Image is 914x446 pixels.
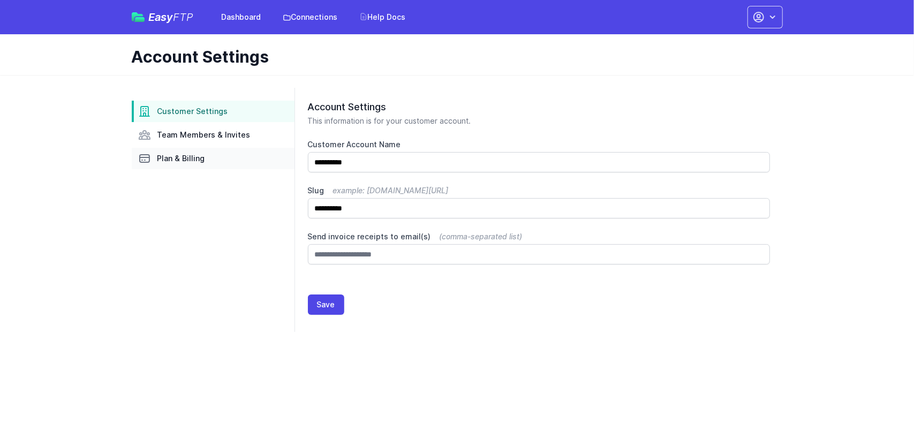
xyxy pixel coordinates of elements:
[860,392,901,433] iframe: Drift Widget Chat Controller
[157,130,251,140] span: Team Members & Invites
[308,185,770,196] label: Slug
[308,231,770,242] label: Send invoice receipts to email(s)
[157,153,205,164] span: Plan & Billing
[132,148,294,169] a: Plan & Billing
[132,12,145,22] img: easyftp_logo.png
[308,139,770,150] label: Customer Account Name
[132,101,294,122] a: Customer Settings
[276,7,344,27] a: Connections
[173,11,194,24] span: FTP
[132,47,774,66] h1: Account Settings
[440,232,523,241] span: (comma-separated list)
[132,12,194,22] a: EasyFTP
[215,7,268,27] a: Dashboard
[308,294,344,315] button: Save
[308,101,770,114] h2: Account Settings
[132,124,294,146] a: Team Members & Invites
[149,12,194,22] span: Easy
[308,116,770,126] p: This information is for your customer account.
[333,186,449,195] span: example: [DOMAIN_NAME][URL]
[157,106,228,117] span: Customer Settings
[353,7,412,27] a: Help Docs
